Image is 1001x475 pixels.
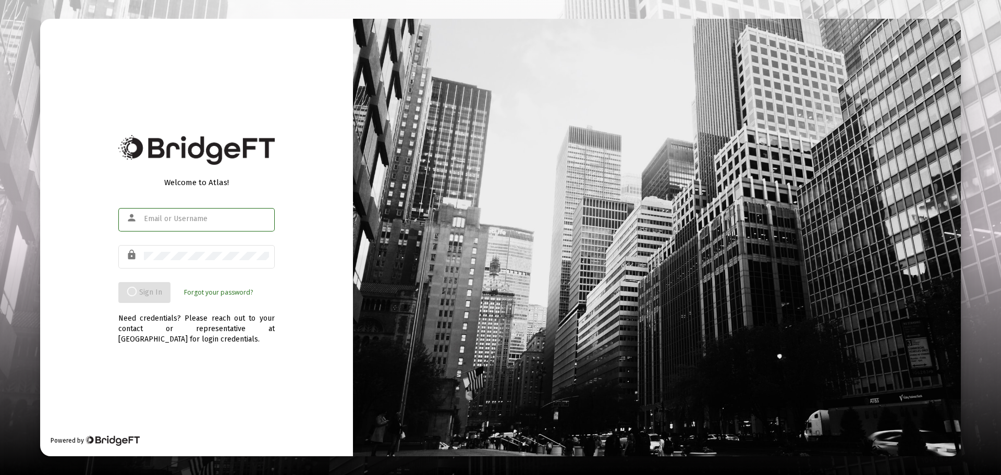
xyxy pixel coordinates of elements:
img: Bridge Financial Technology Logo [85,435,140,446]
div: Powered by [51,435,140,446]
div: Need credentials? Please reach out to your contact or representative at [GEOGRAPHIC_DATA] for log... [118,303,275,345]
img: Bridge Financial Technology Logo [118,135,275,165]
button: Sign In [118,282,170,303]
input: Email or Username [144,215,269,223]
mat-icon: lock [126,249,139,261]
mat-icon: person [126,212,139,224]
span: Sign In [127,288,162,297]
a: Forgot your password? [184,287,253,298]
div: Welcome to Atlas! [118,177,275,188]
